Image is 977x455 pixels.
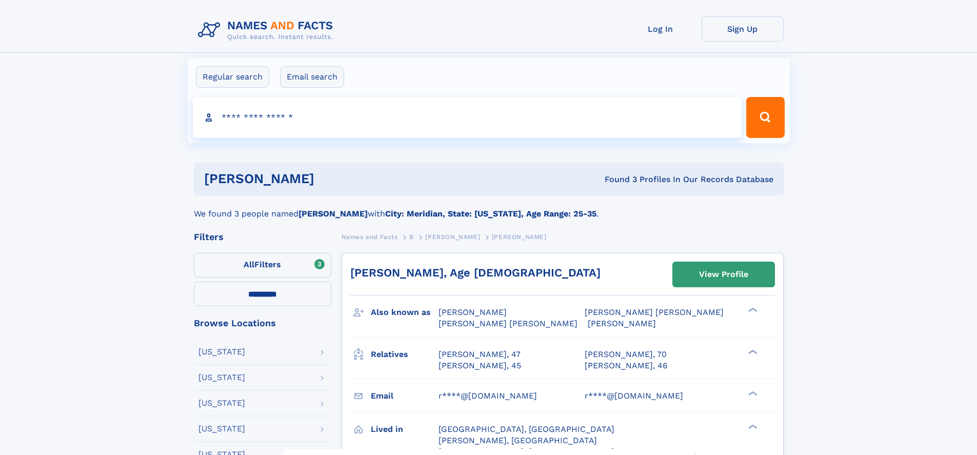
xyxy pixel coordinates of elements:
[699,263,748,286] div: View Profile
[194,319,331,328] div: Browse Locations
[746,423,758,430] div: ❯
[492,233,547,241] span: [PERSON_NAME]
[198,348,245,356] div: [US_STATE]
[371,387,438,405] h3: Email
[194,232,331,242] div: Filters
[194,195,784,220] div: We found 3 people named with .
[204,172,460,185] h1: [PERSON_NAME]
[438,436,597,445] span: [PERSON_NAME], [GEOGRAPHIC_DATA]
[385,209,596,219] b: City: Meridian, State: [US_STATE], Age Range: 25-35
[198,373,245,382] div: [US_STATE]
[438,360,521,371] a: [PERSON_NAME], 45
[438,349,521,360] a: [PERSON_NAME], 47
[746,348,758,355] div: ❯
[196,66,269,88] label: Regular search
[198,399,245,407] div: [US_STATE]
[425,230,480,243] a: [PERSON_NAME]
[585,307,724,317] span: [PERSON_NAME] [PERSON_NAME]
[438,424,614,434] span: [GEOGRAPHIC_DATA], [GEOGRAPHIC_DATA]
[746,97,784,138] button: Search Button
[371,421,438,438] h3: Lived in
[425,233,480,241] span: [PERSON_NAME]
[620,16,702,42] a: Log In
[438,307,507,317] span: [PERSON_NAME]
[585,349,667,360] a: [PERSON_NAME], 70
[371,346,438,363] h3: Relatives
[409,233,414,241] span: B
[702,16,784,42] a: Sign Up
[409,230,414,243] a: B
[193,97,742,138] input: search input
[342,230,398,243] a: Names and Facts
[588,319,656,328] span: [PERSON_NAME]
[244,260,254,269] span: All
[746,390,758,397] div: ❯
[194,16,342,44] img: Logo Names and Facts
[585,360,668,371] a: [PERSON_NAME], 46
[298,209,368,219] b: [PERSON_NAME]
[673,262,774,287] a: View Profile
[350,266,601,279] a: [PERSON_NAME], Age [DEMOGRAPHIC_DATA]
[198,425,245,433] div: [US_STATE]
[194,253,331,278] label: Filters
[460,174,773,185] div: Found 3 Profiles In Our Records Database
[746,307,758,313] div: ❯
[438,319,577,328] span: [PERSON_NAME] [PERSON_NAME]
[280,66,344,88] label: Email search
[371,304,438,321] h3: Also known as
